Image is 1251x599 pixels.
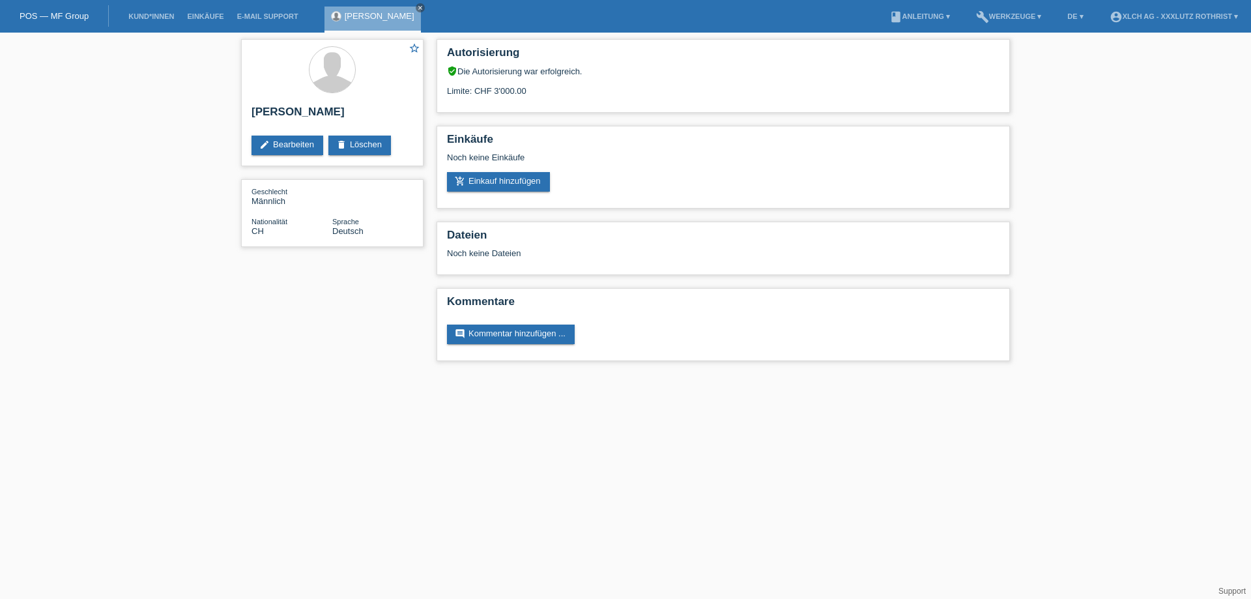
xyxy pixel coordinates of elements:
div: Die Autorisierung war erfolgreich. [447,66,999,76]
a: DE ▾ [1061,12,1089,20]
a: editBearbeiten [252,136,323,155]
h2: Kommentare [447,295,999,315]
a: [PERSON_NAME] [345,11,414,21]
i: book [889,10,902,23]
span: Sprache [332,218,359,226]
div: Noch keine Dateien [447,248,845,258]
a: add_shopping_cartEinkauf hinzufügen [447,172,550,192]
i: account_circle [1110,10,1123,23]
h2: Einkäufe [447,133,999,153]
i: build [976,10,989,23]
a: buildWerkzeuge ▾ [970,12,1048,20]
a: star_border [409,42,420,56]
span: Deutsch [332,226,364,236]
a: Kund*innen [122,12,180,20]
a: close [416,3,425,12]
span: Geschlecht [252,188,287,196]
a: deleteLöschen [328,136,391,155]
a: bookAnleitung ▾ [883,12,956,20]
span: Nationalität [252,218,287,226]
i: comment [455,329,465,339]
i: close [417,5,424,11]
i: verified_user [447,66,457,76]
div: Männlich [252,186,332,206]
div: Noch keine Einkäufe [447,153,999,172]
i: star_border [409,42,420,54]
a: Einkäufe [180,12,230,20]
i: delete [336,139,347,150]
a: Support [1218,587,1246,596]
i: edit [259,139,270,150]
h2: Dateien [447,229,999,248]
h2: Autorisierung [447,46,999,66]
a: E-Mail Support [231,12,305,20]
h2: [PERSON_NAME] [252,106,413,125]
span: Schweiz [252,226,264,236]
a: account_circleXLCH AG - XXXLutz Rothrist ▾ [1103,12,1244,20]
div: Limite: CHF 3'000.00 [447,76,999,96]
a: POS — MF Group [20,11,89,21]
i: add_shopping_cart [455,176,465,186]
a: commentKommentar hinzufügen ... [447,325,575,344]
